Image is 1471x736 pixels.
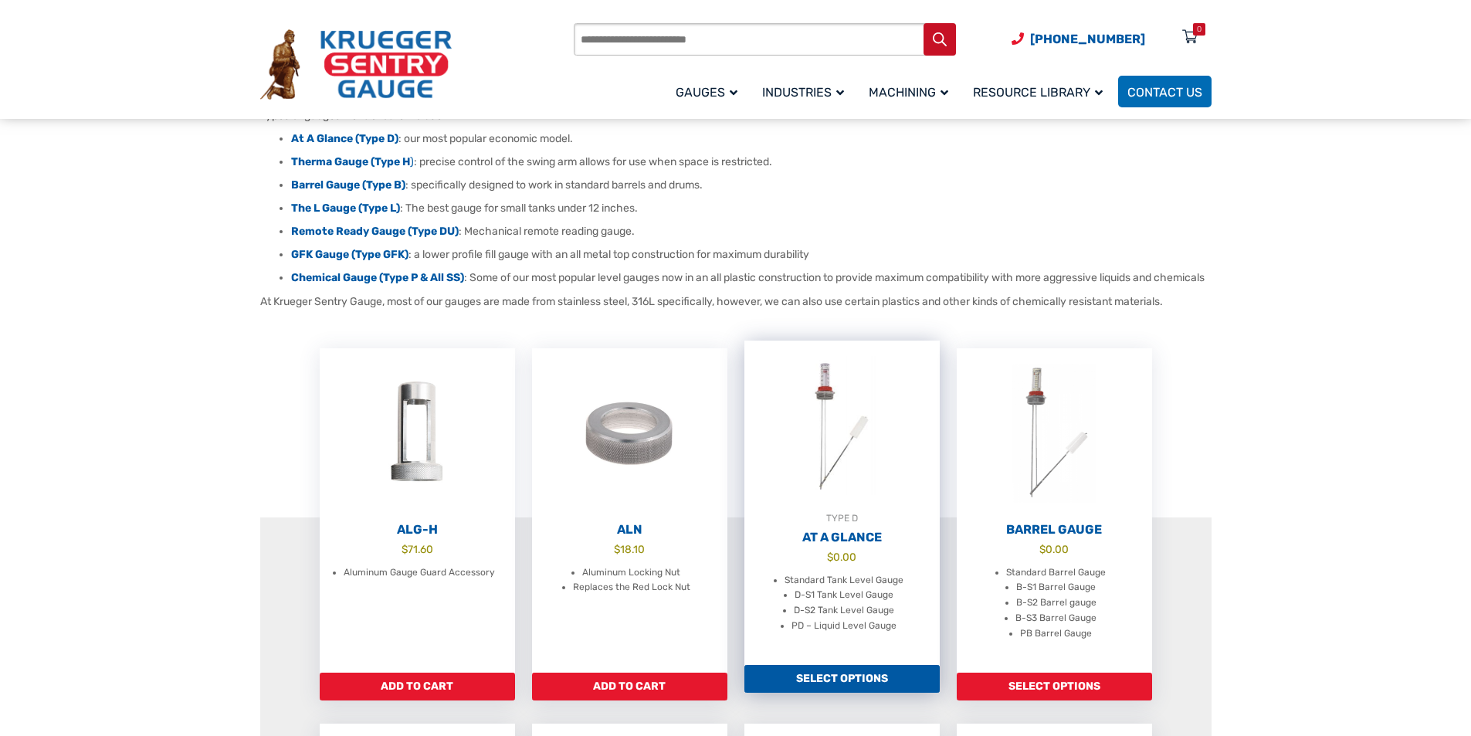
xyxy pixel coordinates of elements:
[532,348,727,518] img: ALN
[614,543,620,555] span: $
[260,29,452,100] img: Krueger Sentry Gauge
[1118,76,1212,107] a: Contact Us
[291,178,405,192] a: Barrel Gauge (Type B)
[402,543,433,555] bdi: 71.60
[291,178,1212,193] li: : specifically designed to work in standard barrels and drums.
[320,348,515,673] a: ALG-H $71.60 Aluminum Gauge Guard Accessory
[291,247,1212,263] li: : a lower profile fill gauge with an all metal top construction for maximum durability
[957,673,1152,700] a: Add to cart: “Barrel Gauge”
[402,543,408,555] span: $
[532,673,727,700] a: Add to cart: “ALN”
[1016,595,1096,611] li: B-S2 Barrel gauge
[291,131,1212,147] li: : our most popular economic model.
[1197,23,1202,36] div: 0
[291,225,459,238] a: Remote Ready Gauge (Type DU)
[744,665,940,693] a: Add to cart: “At A Glance”
[827,551,833,563] span: $
[785,573,903,588] li: Standard Tank Level Gauge
[291,248,408,261] a: GFK Gauge (Type GFK)
[291,154,1212,170] li: : precise control of the swing arm allows for use when space is restricted.
[1020,626,1092,642] li: PB Barrel Gauge
[744,510,940,526] div: TYPE D
[795,588,893,603] li: D-S1 Tank Level Gauge
[1039,543,1069,555] bdi: 0.00
[291,132,398,145] a: At A Glance (Type D)
[1015,611,1096,626] li: B-S3 Barrel Gauge
[666,73,753,110] a: Gauges
[614,543,645,555] bdi: 18.10
[1127,85,1202,100] span: Contact Us
[964,73,1118,110] a: Resource Library
[744,341,940,510] img: At A Glance
[320,673,515,700] a: Add to cart: “ALG-H”
[291,155,414,168] a: Therma Gauge (Type H)
[762,85,844,100] span: Industries
[1039,543,1046,555] span: $
[344,565,495,581] li: Aluminum Gauge Guard Accessory
[320,522,515,538] h2: ALG-H
[1012,29,1145,49] a: Phone Number (920) 434-8860
[1030,32,1145,46] span: [PHONE_NUMBER]
[291,155,410,168] strong: Therma Gauge (Type H
[791,619,896,634] li: PD – Liquid Level Gauge
[532,348,727,673] a: ALN $18.10 Aluminum Locking Nut Replaces the Red Lock Nut
[744,530,940,545] h2: At A Glance
[260,293,1212,310] p: At Krueger Sentry Gauge, most of our gauges are made from stainless steel, 316L specifically, how...
[957,522,1152,538] h2: Barrel Gauge
[744,341,940,665] a: TYPE DAt A Glance $0.00 Standard Tank Level Gauge D-S1 Tank Level Gauge D-S2 Tank Level Gauge PD ...
[827,551,856,563] bdi: 0.00
[532,522,727,538] h2: ALN
[291,224,1212,239] li: : Mechanical remote reading gauge.
[1006,565,1106,581] li: Standard Barrel Gauge
[291,271,464,284] a: Chemical Gauge (Type P & All SS)
[291,270,1212,286] li: : Some of our most popular level gauges now in an all plastic construction to provide maximum com...
[753,73,859,110] a: Industries
[582,565,680,581] li: Aluminum Locking Nut
[869,85,948,100] span: Machining
[1016,580,1096,595] li: B-S1 Barrel Gauge
[676,85,737,100] span: Gauges
[973,85,1103,100] span: Resource Library
[794,603,894,619] li: D-S2 Tank Level Gauge
[291,201,1212,216] li: : The best gauge for small tanks under 12 inches.
[573,580,690,595] li: Replaces the Red Lock Nut
[957,348,1152,673] a: Barrel Gauge $0.00 Standard Barrel Gauge B-S1 Barrel Gauge B-S2 Barrel gauge B-S3 Barrel Gauge PB...
[957,348,1152,518] img: Barrel Gauge
[320,348,515,518] img: ALG-OF
[291,202,400,215] a: The L Gauge (Type L)
[859,73,964,110] a: Machining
